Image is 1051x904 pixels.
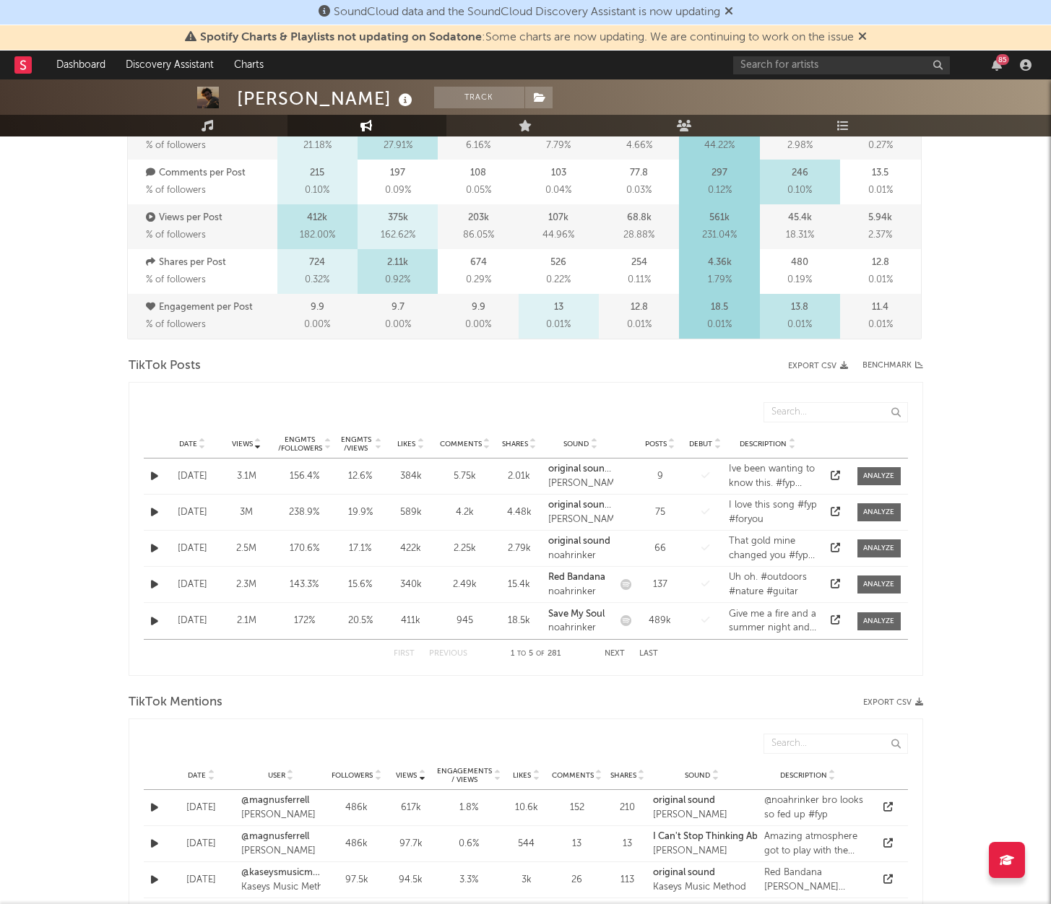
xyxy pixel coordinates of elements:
[129,357,201,375] span: TikTok Posts
[868,209,892,227] p: 5.94k
[46,51,116,79] a: Dashboard
[552,873,602,887] div: 26
[436,837,501,851] div: 0.6 %
[764,830,868,858] div: Amazing atmosphere got to play with the fellas @[PERSON_NAME] @noahrinker @Gabe #fyp #foryou #mag...
[548,585,613,599] div: noahrinker
[708,182,732,199] span: 0.12 %
[440,542,490,556] div: 2.25k
[328,837,386,851] div: 486k
[548,570,613,599] a: Red Bandananoahrinker
[169,873,234,887] div: [DATE]
[729,498,818,526] div: I love this song #fyp #foryou
[639,505,682,520] div: 75
[440,469,490,484] div: 5.75k
[332,771,373,780] span: Followers
[631,254,647,271] p: 254
[223,614,270,628] div: 2.1M
[385,182,411,199] span: 0.09 %
[146,275,206,284] span: % of followers
[610,801,646,815] div: 210
[787,137,813,155] span: 2.98 %
[384,137,412,155] span: 27.91 %
[764,402,908,422] input: Search...
[653,866,746,894] a: original soundKaseys Music Method
[392,299,405,316] p: 9.7
[116,51,224,79] a: Discovery Assistant
[787,316,812,334] span: 0.01 %
[764,794,868,822] div: @noahrinker bro looks so fed up #fyp
[146,209,274,227] p: Views per Post
[764,866,868,894] div: Red Bandana [PERSON_NAME] Harmonica Tutorial @noahrinker My music books [DOMAIN_NAME] #harmonica ...
[740,440,787,448] span: Description
[470,254,487,271] p: 674
[623,227,654,244] span: 28.88 %
[169,542,216,556] div: [DATE]
[129,694,222,711] span: TikTok Mentions
[872,165,888,182] p: 13.5
[305,271,329,289] span: 0.32 %
[548,498,613,526] a: original sound - noahrinker_[PERSON_NAME]
[628,271,651,289] span: 0.11 %
[788,362,848,370] button: Export CSV
[436,873,501,887] div: 3.3 %
[548,513,613,527] div: [PERSON_NAME]
[653,794,727,822] a: original sound[PERSON_NAME]
[472,299,485,316] p: 9.9
[546,271,571,289] span: 0.22 %
[277,614,332,628] div: 172 %
[268,771,285,780] span: User
[498,614,541,628] div: 18.5k
[552,837,602,851] div: 13
[548,621,613,635] div: noahrinker
[639,614,682,628] div: 489k
[712,165,727,182] p: 297
[468,209,489,227] p: 203k
[542,227,574,244] span: 44.96 %
[241,880,321,895] div: Kaseys Music Method
[223,505,270,520] div: 3M
[241,794,321,808] a: @magnusferrell
[232,440,253,448] span: Views
[146,320,206,329] span: % of followers
[996,54,1009,65] div: 85
[546,137,571,155] span: 7.79 %
[304,316,330,334] span: 0.00 %
[440,578,490,592] div: 2.49k
[436,767,493,784] span: Engagements / Views
[466,271,491,289] span: 0.29 %
[787,182,812,199] span: 0.10 %
[708,271,732,289] span: 1.79 %
[554,299,563,316] p: 13
[339,614,382,628] div: 20.5 %
[685,771,710,780] span: Sound
[548,534,613,562] a: original soundnoahrinker
[653,830,782,858] a: I Can't Stop Thinking About It[PERSON_NAME]
[385,271,410,289] span: 0.92 %
[548,607,613,635] a: Save My Soulnoahrinker
[394,650,415,658] button: First
[862,357,923,375] div: Benchmark
[791,299,808,316] p: 13.8
[872,299,888,316] p: 11.4
[868,227,892,244] span: 2.37 %
[689,440,712,448] span: Debut
[639,578,682,592] div: 137
[200,32,854,43] span: : Some charts are now updating. We are continuing to work on the issue
[639,469,682,484] div: 9
[630,165,648,182] p: 77.8
[169,505,216,520] div: [DATE]
[548,536,610,546] strong: original sound
[653,880,746,895] div: Kaseys Music Method
[440,614,490,628] div: 945
[309,254,325,271] p: 724
[396,771,417,780] span: Views
[639,650,658,658] button: Last
[729,462,818,490] div: Ive been wanting to know this. #fyp #foryou #fortheladies
[498,505,541,520] div: 4.48k
[300,227,335,244] span: 182.00 %
[389,578,433,592] div: 340k
[653,796,715,805] strong: original sound
[169,614,216,628] div: [DATE]
[548,209,568,227] p: 107k
[653,844,782,859] div: [PERSON_NAME]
